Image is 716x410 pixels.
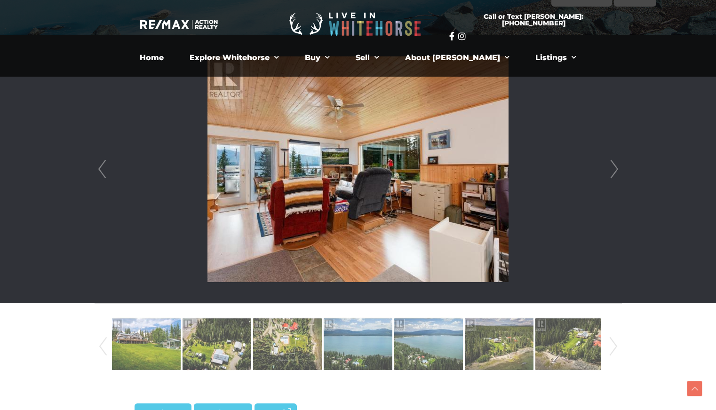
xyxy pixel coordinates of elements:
img: Property-28651248-Photo-6.jpg [465,317,533,371]
nav: Menu [99,48,617,67]
a: Explore Whitehorse [183,48,286,67]
span: Call or Text [PERSON_NAME]: [PHONE_NUMBER] [461,13,606,26]
img: Property-28651248-Photo-3.jpg [253,317,322,371]
a: Prev [95,35,109,303]
a: Buy [298,48,337,67]
img: Property-28651248-Photo-2.jpg [183,317,251,371]
img: Property-28651248-Photo-1.jpg [112,317,181,371]
a: Sell [349,48,386,67]
img: 52 Lakeview Road, Whitehorse South, Yukon Y0B 1B0 - Photo 26 - 16658 [207,56,509,282]
img: Property-28651248-Photo-4.jpg [324,317,392,371]
img: Property-28651248-Photo-5.jpg [394,317,463,371]
a: About [PERSON_NAME] [398,48,517,67]
a: Home [133,48,171,67]
a: Next [606,315,621,378]
a: Next [607,35,621,303]
a: Call or Text [PERSON_NAME]: [PHONE_NUMBER] [449,8,618,32]
a: Prev [96,315,110,378]
img: Property-28651248-Photo-7.jpg [535,317,604,371]
a: Listings [528,48,583,67]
